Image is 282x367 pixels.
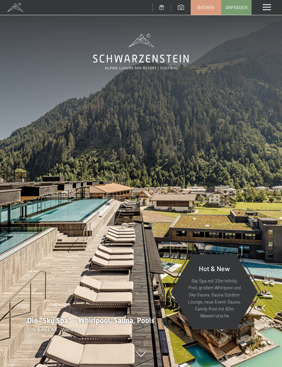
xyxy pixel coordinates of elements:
[264,326,267,333] span: 8
[27,326,98,333] span: SPA & RELAX - Wandern & Biken
[187,278,241,320] p: Sky Spa mit 23m Infinity Pool, großem Whirlpool und Sky-Sauna, Sauna Outdoor Lounge, neue Event-S...
[191,0,221,15] a: Buchen
[260,326,262,333] span: 1
[226,4,248,10] span: Anfragen
[197,4,214,10] span: Buchen
[221,0,251,15] a: Anfragen
[27,316,155,325] span: Die "Sky Spa" - Whirlpool, Sauna, Pools
[170,254,258,330] a: Hot & New Sky Spa mit 23m Infinity Pool, großem Whirlpool und Sky-Sauna, Sauna Outdoor Lounge, ne...
[199,264,230,272] span: Hot & New
[262,326,264,333] span: /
